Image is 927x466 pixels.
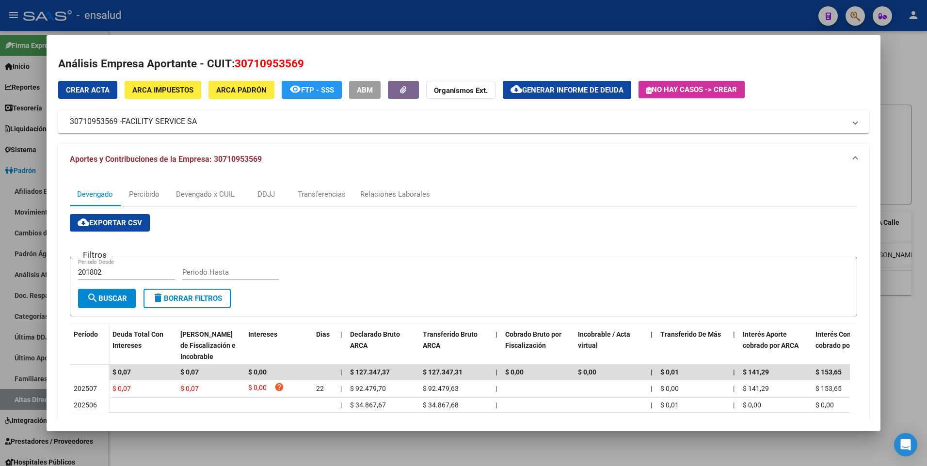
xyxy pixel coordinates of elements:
span: Intereses [248,330,277,338]
datatable-header-cell: Transferido De Más [656,324,729,367]
button: ARCA Impuestos [125,81,201,99]
span: ARCA Impuestos [132,86,193,94]
datatable-header-cell: Interés Contribución cobrado por ARCA [812,324,884,367]
span: | [733,401,735,409]
span: $ 0,01 [660,401,679,409]
span: [PERSON_NAME] de Fiscalización e Incobrable [180,330,236,360]
span: $ 0,07 [112,368,131,376]
div: Devengado [77,189,113,200]
span: Transferido Bruto ARCA [423,330,478,349]
span: $ 0,00 [743,401,761,409]
span: $ 127.347,37 [350,368,390,376]
span: $ 0,00 [505,368,524,376]
datatable-header-cell: Deuda Total Con Intereses [109,324,176,367]
datatable-header-cell: | [492,324,501,367]
span: $ 0,01 [660,368,679,376]
span: ARCA Padrón [216,86,267,94]
strong: Organismos Ext. [434,86,488,95]
button: Organismos Ext. [426,81,495,99]
datatable-header-cell: Intereses [244,324,312,367]
span: | [651,385,652,392]
button: FTP - SSS [282,81,342,99]
span: | [495,330,497,338]
span: $ 34.867,68 [423,401,459,409]
button: Buscar [78,289,136,308]
span: Interés Aporte cobrado por ARCA [743,330,799,349]
span: $ 0,00 [660,385,679,392]
i: help [274,382,284,392]
span: Dias [316,330,330,338]
span: | [733,330,735,338]
span: | [733,368,735,376]
span: $ 0,07 [180,385,199,392]
span: $ 0,00 [578,368,596,376]
span: $ 92.479,63 [423,385,459,392]
span: 202506 [74,401,97,409]
div: Transferencias [298,189,346,200]
span: Exportar CSV [78,218,142,227]
div: Devengado x CUIL [176,189,235,200]
datatable-header-cell: Dias [312,324,336,367]
span: $ 153,65 [815,368,842,376]
datatable-header-cell: Interés Aporte cobrado por ARCA [739,324,812,367]
datatable-header-cell: Incobrable / Acta virtual [574,324,647,367]
button: ARCA Padrón [208,81,274,99]
span: Período [74,330,98,338]
button: ABM [349,81,381,99]
span: $ 127.347,31 [423,368,463,376]
div: 2 total [70,413,858,437]
span: Deuda Total Con Intereses [112,330,163,349]
mat-icon: cloud_download [78,217,89,228]
span: | [340,330,342,338]
span: ABM [357,86,373,94]
div: Open Intercom Messenger [894,433,917,456]
span: | [495,368,497,376]
span: $ 34.867,67 [350,401,386,409]
mat-icon: remove_red_eye [289,83,301,95]
mat-expansion-panel-header: Aportes y Contribuciones de la Empresa: 30710953569 [58,144,869,175]
mat-icon: search [87,292,98,304]
span: | [651,368,653,376]
button: Generar informe de deuda [503,81,631,99]
button: Borrar Filtros [144,289,231,308]
span: FTP - SSS [301,86,334,94]
span: | [495,385,497,392]
datatable-header-cell: Deuda Bruta Neto de Fiscalización e Incobrable [176,324,244,367]
span: $ 0,00 [248,382,267,395]
button: Crear Acta [58,81,117,99]
datatable-header-cell: Período [70,324,109,365]
div: DDJJ [257,189,275,200]
span: | [340,401,342,409]
span: Buscar [87,294,127,303]
span: | [651,330,653,338]
datatable-header-cell: Declarado Bruto ARCA [346,324,419,367]
span: $ 0,00 [248,368,267,376]
span: | [733,385,735,392]
span: No hay casos -> Crear [646,85,737,94]
mat-icon: delete [152,292,164,304]
span: Aportes y Contribuciones de la Empresa: 30710953569 [70,155,262,164]
span: $ 0,07 [180,368,199,376]
mat-panel-title: 30710953569 - [70,116,846,127]
h2: Análisis Empresa Aportante - CUIT: [58,56,869,72]
span: Cobrado Bruto por Fiscalización [505,330,561,349]
span: $ 153,65 [815,385,842,392]
span: 30710953569 [235,57,304,70]
span: Interés Contribución cobrado por ARCA [815,330,879,349]
button: Exportar CSV [70,214,150,232]
span: | [495,401,497,409]
button: No hay casos -> Crear [639,81,745,98]
div: Aportes y Contribuciones de la Empresa: 30710953569 [58,175,869,453]
span: | [340,385,342,392]
span: Borrar Filtros [152,294,222,303]
datatable-header-cell: Transferido Bruto ARCA [419,324,492,367]
span: Declarado Bruto ARCA [350,330,400,349]
mat-expansion-panel-header: 30710953569 -FACILITY SERVICE SA [58,110,869,133]
span: FACILITY SERVICE SA [122,116,197,127]
datatable-header-cell: | [729,324,739,367]
div: Percibido [129,189,160,200]
datatable-header-cell: | [336,324,346,367]
span: | [340,368,342,376]
datatable-header-cell: Cobrado Bruto por Fiscalización [501,324,574,367]
span: $ 0,00 [815,401,834,409]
